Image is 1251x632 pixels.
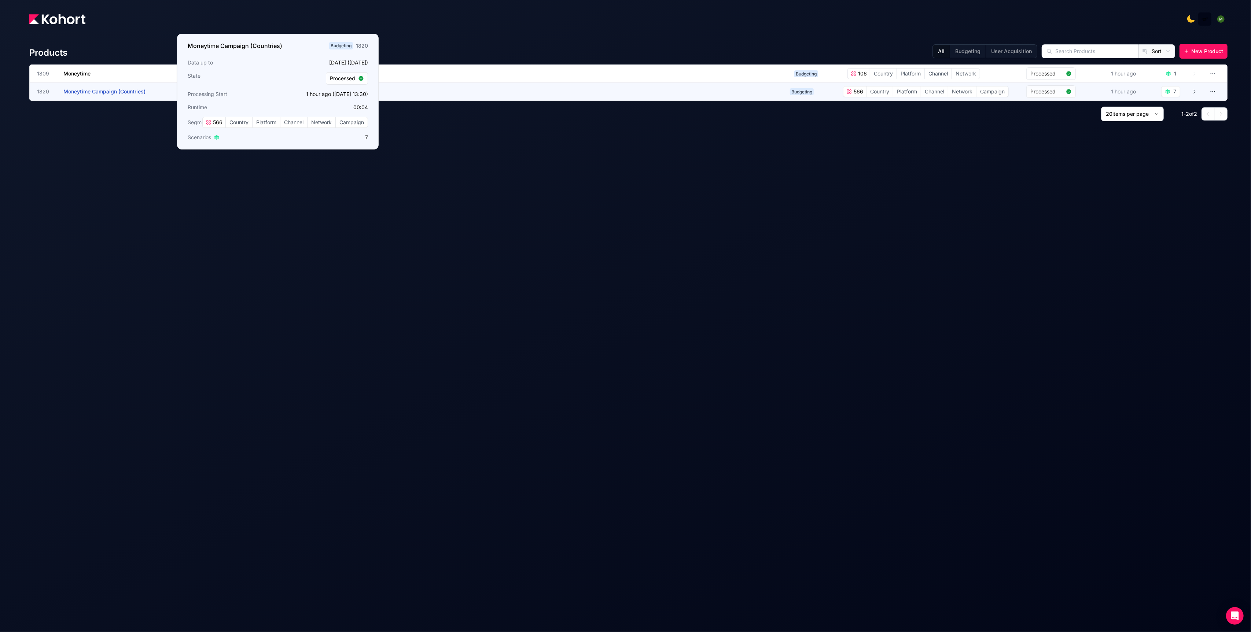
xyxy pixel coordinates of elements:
[870,69,897,79] span: Country
[925,69,952,79] span: Channel
[188,90,276,98] h3: Processing Start
[1030,88,1063,95] span: Processed
[1173,88,1176,95] div: 7
[866,86,893,97] span: Country
[188,72,276,85] h3: State
[280,90,368,98] p: 1 hour ago ([DATE] 13:30)
[933,45,950,58] button: All
[188,119,212,126] span: Segments
[986,45,1037,58] button: User Acquisition
[329,42,353,49] span: Budgeting
[63,88,146,95] span: Moneytime Campaign (Countries)
[1110,86,1137,97] div: 1 hour ago
[280,59,368,66] p: [DATE] ([DATE])
[280,117,307,127] span: Channel
[1201,15,1208,23] img: logo_MoneyTimeLogo_1_20250619094856634230.png
[37,88,55,95] span: 1820
[852,88,863,95] span: 566
[63,70,91,77] span: Moneytime
[211,119,222,126] span: 566
[1106,111,1112,117] span: 20
[857,70,867,77] span: 106
[1194,111,1197,117] span: 2
[29,47,67,59] h4: Products
[336,117,368,127] span: Campaign
[353,104,368,110] app-duration-counter: 00:04
[1112,111,1149,117] span: items per page
[952,69,980,79] span: Network
[280,134,368,141] p: 7
[308,117,335,127] span: Network
[188,41,282,50] h3: Moneytime Campaign (Countries)
[948,86,976,97] span: Network
[1191,48,1223,55] span: New Product
[253,117,280,127] span: Platform
[1030,70,1063,77] span: Processed
[226,117,252,127] span: Country
[37,65,1197,82] a: 1809MoneytimeBudgeting106CountryPlatformChannelNetworkProcessed1 hour ago1
[37,70,55,77] span: 1809
[1110,69,1137,79] div: 1 hour ago
[1180,44,1228,59] button: New Product
[893,86,921,97] span: Platform
[1186,111,1189,117] span: 2
[1152,48,1162,55] span: Sort
[188,104,276,111] h3: Runtime
[356,42,368,49] div: 1820
[1042,45,1138,58] input: Search Products
[790,88,814,95] span: Budgeting
[330,75,355,82] span: Processed
[1101,107,1164,121] button: 20items per page
[976,86,1008,97] span: Campaign
[1181,111,1184,117] span: 1
[1226,607,1244,625] div: Open Intercom Messenger
[1189,111,1194,117] span: of
[188,134,211,141] span: Scenarios
[29,14,85,24] img: Kohort logo
[897,69,924,79] span: Platform
[921,86,948,97] span: Channel
[1174,70,1176,77] div: 1
[188,59,276,66] h3: Data up to
[794,70,818,77] span: Budgeting
[37,83,1197,100] a: 1820Moneytime Campaign (Countries)Budgeting566CountryPlatformChannelNetworkCampaignProcessed1 hou...
[1184,111,1186,117] span: -
[950,45,986,58] button: Budgeting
